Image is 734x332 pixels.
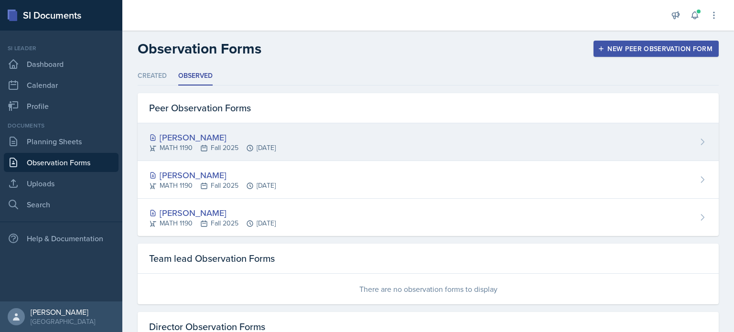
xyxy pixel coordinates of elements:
div: Team lead Observation Forms [138,244,719,274]
div: Peer Observation Forms [138,93,719,123]
a: Uploads [4,174,119,193]
a: Observation Forms [4,153,119,172]
div: There are no observation forms to display [138,274,719,304]
h2: Observation Forms [138,40,261,57]
a: Profile [4,96,119,116]
li: Created [138,67,167,86]
button: New Peer Observation Form [594,41,719,57]
div: Help & Documentation [4,229,119,248]
div: MATH 1190 Fall 2025 [DATE] [149,143,276,153]
div: Documents [4,121,119,130]
div: [PERSON_NAME] [31,307,95,317]
div: [PERSON_NAME] [149,169,276,182]
div: New Peer Observation Form [600,45,712,53]
div: MATH 1190 Fall 2025 [DATE] [149,181,276,191]
a: Search [4,195,119,214]
div: [GEOGRAPHIC_DATA] [31,317,95,326]
a: [PERSON_NAME] MATH 1190Fall 2025[DATE] [138,161,719,199]
a: [PERSON_NAME] MATH 1190Fall 2025[DATE] [138,123,719,161]
div: Si leader [4,44,119,53]
div: MATH 1190 Fall 2025 [DATE] [149,218,276,228]
a: Dashboard [4,54,119,74]
div: [PERSON_NAME] [149,206,276,219]
a: [PERSON_NAME] MATH 1190Fall 2025[DATE] [138,199,719,236]
li: Observed [178,67,213,86]
a: Planning Sheets [4,132,119,151]
a: Calendar [4,75,119,95]
div: [PERSON_NAME] [149,131,276,144]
